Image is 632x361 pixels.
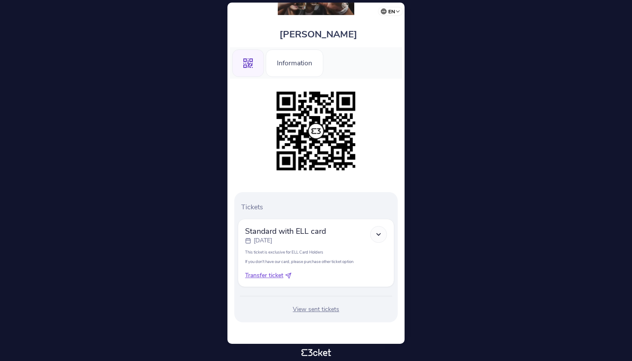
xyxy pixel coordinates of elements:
span: Transfer ticket [245,271,283,280]
p: If you don't have our card, please purchase other ticket option [245,259,387,264]
div: Information [266,49,323,77]
img: e4f37b44e93446149f7c56d8252720c1.png [272,87,360,175]
p: This ticket is exclusive for ELL Card Holders [245,249,387,255]
span: Standard with ELL card [245,226,326,236]
p: [DATE] [254,236,272,245]
p: Tickets [241,202,394,212]
span: [PERSON_NAME] [279,28,357,41]
div: View sent tickets [238,305,394,314]
a: Information [266,58,323,67]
